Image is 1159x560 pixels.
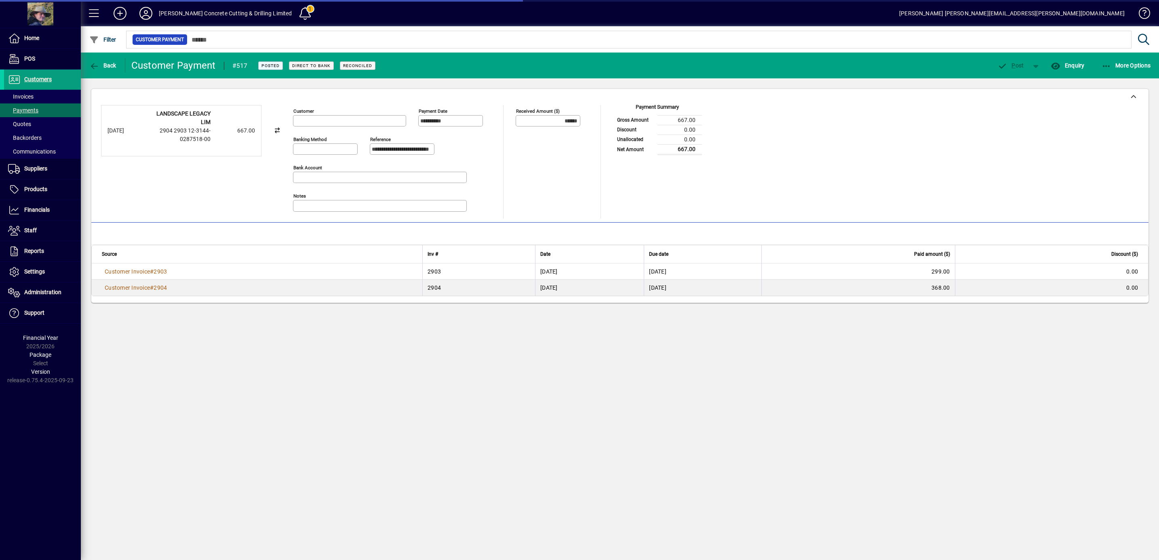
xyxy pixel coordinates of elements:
span: Reports [24,248,44,254]
span: # [150,284,154,291]
span: 2904 2903 12-3144-0287518-00 [160,127,211,142]
a: Knowledge Base [1133,2,1149,28]
td: Gross Amount [613,115,657,125]
span: Paid amount ($) [914,250,950,259]
td: 368.00 [761,280,955,296]
a: Settings [4,262,81,282]
span: Posted [261,63,280,68]
button: Enquiry [1049,58,1086,73]
a: Suppliers [4,159,81,179]
a: Administration [4,282,81,303]
a: Reports [4,241,81,261]
span: Settings [24,268,45,275]
button: Filter [87,32,118,47]
mat-label: Bank Account [293,165,322,171]
a: Customer Invoice#2904 [102,283,170,292]
mat-label: Payment Date [419,108,447,114]
span: Direct to bank [292,63,331,68]
span: ost [998,62,1024,69]
span: Backorders [8,135,42,141]
span: Reconciled [343,63,372,68]
span: Financial Year [23,335,58,341]
td: 2903 [422,263,535,280]
a: Customer Invoice#2903 [102,267,170,276]
span: 2904 [154,284,167,291]
span: Suppliers [24,165,47,172]
span: Inv # [428,250,438,259]
div: 667.00 [215,126,255,135]
td: 299.00 [761,263,955,280]
span: Discount ($) [1111,250,1138,259]
span: Enquiry [1051,62,1084,69]
span: # [150,268,154,275]
td: 0.00 [657,125,702,135]
span: Quotes [8,121,31,127]
strong: LANDSCAPE LEGACY LIM [156,110,211,125]
a: Communications [4,145,81,158]
td: 0.00 [955,263,1148,280]
a: Quotes [4,117,81,131]
span: Invoices [8,93,34,100]
button: Add [107,6,133,21]
a: Invoices [4,90,81,103]
td: 667.00 [657,144,702,154]
span: Financials [24,206,50,213]
button: Post [994,58,1028,73]
span: Products [24,186,47,192]
button: More Options [1100,58,1153,73]
span: Version [31,368,50,375]
span: P [1011,62,1015,69]
span: Payments [8,107,38,114]
span: Customers [24,76,52,82]
span: Support [24,309,44,316]
a: Staff [4,221,81,241]
a: Financials [4,200,81,220]
td: 667.00 [657,115,702,125]
span: Due date [649,250,668,259]
td: 0.00 [657,135,702,144]
span: POS [24,55,35,62]
span: Filter [89,36,116,43]
span: Back [89,62,116,69]
td: 0.00 [955,280,1148,296]
a: Home [4,28,81,48]
td: [DATE] [535,280,644,296]
td: Unallocated [613,135,657,144]
mat-label: Received Amount ($) [516,108,560,114]
div: [PERSON_NAME] Concrete Cutting & Drilling Limited [159,7,292,20]
mat-label: Banking method [293,137,327,142]
div: Payment Summary [613,103,702,115]
a: Support [4,303,81,323]
mat-label: Notes [293,193,306,199]
span: Customer Payment [136,36,184,44]
button: Profile [133,6,159,21]
a: Products [4,179,81,200]
mat-label: Customer [293,108,314,114]
span: Customer Invoice [105,284,150,291]
mat-label: Reference [370,137,391,142]
div: [DATE] [107,126,140,135]
span: Administration [24,289,61,295]
span: Communications [8,148,56,155]
a: Payments [4,103,81,117]
span: Home [24,35,39,41]
a: Backorders [4,131,81,145]
app-page-summary-card: Payment Summary [613,105,702,155]
td: 2904 [422,280,535,296]
div: [PERSON_NAME] [PERSON_NAME][EMAIL_ADDRESS][PERSON_NAME][DOMAIN_NAME] [899,7,1125,20]
td: Net Amount [613,144,657,154]
app-page-header-button: Back [81,58,125,73]
span: Staff [24,227,37,234]
span: More Options [1102,62,1151,69]
td: [DATE] [644,280,761,296]
span: Date [540,250,550,259]
span: Package [30,352,51,358]
td: Discount [613,125,657,135]
a: POS [4,49,81,69]
span: 2903 [154,268,167,275]
div: Customer Payment [131,59,216,72]
div: #517 [232,59,248,72]
td: [DATE] [644,263,761,280]
span: Customer Invoice [105,268,150,275]
td: [DATE] [535,263,644,280]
